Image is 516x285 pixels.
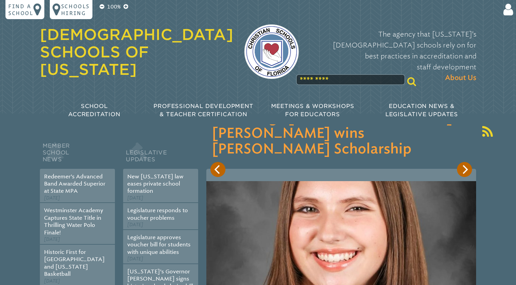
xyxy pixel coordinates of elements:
[44,249,105,277] a: Historic First for [GEOGRAPHIC_DATA] and [US_STATE] Basketball
[445,72,476,83] span: About Us
[44,195,60,201] span: [DATE]
[68,103,120,118] span: School Accreditation
[44,278,60,284] span: [DATE]
[457,162,472,177] button: Next
[40,26,233,78] a: [DEMOGRAPHIC_DATA] Schools of [US_STATE]
[61,3,90,16] p: Schools Hiring
[44,207,103,235] a: Westminster Academy Captures State Title in Thrilling Water Polo Finale!
[153,103,253,118] span: Professional Development & Teacher Certification
[212,110,471,157] h3: Cambridge [DEMOGRAPHIC_DATA][PERSON_NAME] wins [PERSON_NAME] Scholarship
[127,195,143,201] span: [DATE]
[44,173,105,194] a: Redeemer’s Advanced Band Awarded Superior at State MPA
[44,236,60,242] span: [DATE]
[8,3,33,16] p: Find a school
[127,234,191,255] a: Legislature approves voucher bill for students with unique abilities
[127,207,188,221] a: Legislature responds to voucher problems
[40,141,115,169] h2: Member School News
[244,24,299,79] img: csf-logo-web-colors.png
[123,141,198,169] h2: Legislative Updates
[271,103,354,118] span: Meetings & Workshops for Educators
[127,256,143,262] span: [DATE]
[127,173,183,194] a: New [US_STATE] law eases private school formation
[106,3,122,11] p: 100%
[385,103,458,118] span: Education News & Legislative Updates
[310,29,476,83] p: The agency that [US_STATE]’s [DEMOGRAPHIC_DATA] schools rely on for best practices in accreditati...
[127,222,143,228] span: [DATE]
[210,162,225,177] button: Previous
